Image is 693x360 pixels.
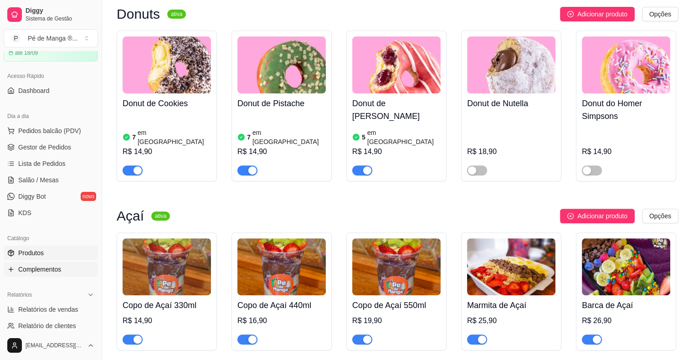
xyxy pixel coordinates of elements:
[4,262,98,277] a: Complementos
[352,315,441,326] div: R$ 19,90
[4,109,98,123] div: Dia a dia
[167,10,186,19] sup: ativa
[138,128,211,146] article: em [GEOGRAPHIC_DATA]
[132,133,136,142] article: 7
[582,299,670,312] h4: Barca de Açaí
[467,299,555,312] h4: Marmita de Açaí
[18,175,59,185] span: Salão / Mesas
[582,238,670,295] img: product-image
[649,211,671,221] span: Opções
[123,315,211,326] div: R$ 14,90
[467,238,555,295] img: product-image
[4,123,98,138] button: Pedidos balcão (PDV)
[467,36,555,93] img: product-image
[4,4,98,26] a: DiggySistema de Gestão
[560,209,635,223] button: Adicionar produto
[18,126,81,135] span: Pedidos balcão (PDV)
[18,305,78,314] span: Relatórios de vendas
[252,128,326,146] article: em [GEOGRAPHIC_DATA]
[352,36,441,93] img: product-image
[123,299,211,312] h4: Copo de Açaí 330ml
[4,173,98,187] a: Salão / Mesas
[18,248,44,257] span: Produtos
[577,211,627,221] span: Adicionar produto
[567,213,574,219] span: plus-circle
[4,302,98,317] a: Relatórios de vendas
[367,128,441,146] article: em [GEOGRAPHIC_DATA]
[467,97,555,110] h4: Donut de Nutella
[18,159,66,168] span: Lista de Pedidos
[582,36,670,93] img: product-image
[4,206,98,220] a: KDS
[352,238,441,295] img: product-image
[26,342,83,349] span: [EMAIL_ADDRESS][DOMAIN_NAME]
[237,315,326,326] div: R$ 16,90
[4,231,98,246] div: Catálogo
[4,29,98,47] button: Select a team
[26,15,94,22] span: Sistema de Gestão
[582,146,670,157] div: R$ 14,90
[117,211,144,221] h3: Açaí
[237,146,326,157] div: R$ 14,90
[4,156,98,171] a: Lista de Pedidos
[4,334,98,356] button: [EMAIL_ADDRESS][DOMAIN_NAME]
[28,34,77,43] div: Pé de Manga ® ...
[4,246,98,260] a: Produtos
[117,9,160,20] h3: Donuts
[560,7,635,21] button: Adicionar produto
[123,97,211,110] h4: Donut de Cookies
[11,34,21,43] span: P
[247,133,251,142] article: 7
[467,146,555,157] div: R$ 18,90
[642,209,678,223] button: Opções
[15,49,38,57] article: até 18/09
[4,140,98,154] a: Gestor de Pedidos
[577,9,627,19] span: Adicionar produto
[582,97,670,123] h4: Donut do Homer Simpsons
[18,208,31,217] span: KDS
[642,7,678,21] button: Opções
[18,321,76,330] span: Relatório de clientes
[352,97,441,123] h4: Donut de [PERSON_NAME]
[567,11,574,17] span: plus-circle
[237,299,326,312] h4: Copo de Açaí 440ml
[26,7,94,15] span: Diggy
[649,9,671,19] span: Opções
[4,83,98,98] a: Dashboard
[18,265,61,274] span: Complementos
[4,189,98,204] a: Diggy Botnovo
[352,299,441,312] h4: Copo de Açaí 550ml
[237,238,326,295] img: product-image
[4,319,98,333] a: Relatório de clientes
[18,86,50,95] span: Dashboard
[4,69,98,83] div: Acesso Rápido
[123,36,211,93] img: product-image
[237,97,326,110] h4: Donut de Pistache
[151,211,170,221] sup: ativa
[123,146,211,157] div: R$ 14,90
[123,238,211,295] img: product-image
[352,146,441,157] div: R$ 14,90
[362,133,365,142] article: 5
[18,192,46,201] span: Diggy Bot
[18,143,71,152] span: Gestor de Pedidos
[467,315,555,326] div: R$ 25,90
[237,36,326,93] img: product-image
[7,291,32,298] span: Relatórios
[582,315,670,326] div: R$ 26,90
